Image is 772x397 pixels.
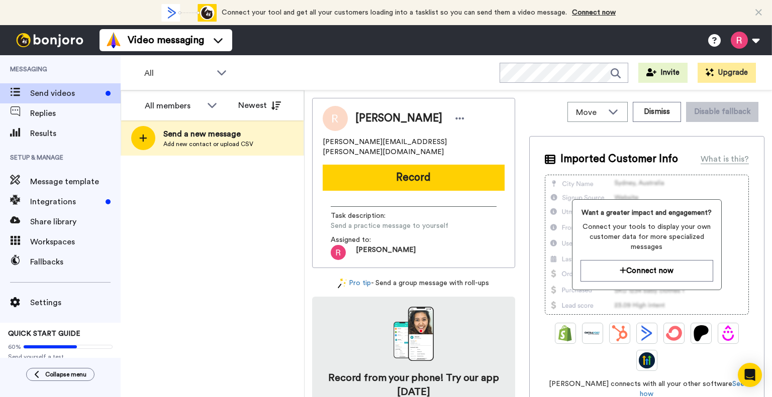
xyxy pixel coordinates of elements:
[8,330,80,337] span: QUICK START GUIDE
[30,87,102,99] span: Send videos
[560,152,678,167] span: Imported Customer Info
[331,221,448,231] span: Send a practice message to yourself
[331,235,401,245] span: Assigned to:
[394,307,434,361] img: download
[338,278,347,289] img: magic-wand.svg
[30,297,121,309] span: Settings
[8,343,21,351] span: 60%
[720,325,736,341] img: Drip
[30,236,121,248] span: Workspaces
[581,260,713,282] button: Connect now
[30,196,102,208] span: Integrations
[30,216,121,228] span: Share library
[144,67,212,79] span: All
[356,245,416,260] span: [PERSON_NAME]
[30,176,121,188] span: Message template
[231,95,288,115] button: Newest
[222,9,567,16] span: Connect your tool and get all your customers loading into a tasklist so you can send them a video...
[45,370,86,378] span: Collapse menu
[581,208,713,218] span: Want a greater impact and engagement?
[30,107,121,119] span: Replies
[585,325,601,341] img: Ontraport
[163,140,253,148] span: Add new contact or upload CSV
[338,278,371,289] a: Pro tip
[331,211,401,221] span: Task description :
[355,111,442,126] span: [PERSON_NAME]
[572,9,616,16] a: Connect now
[666,325,682,341] img: ConvertKit
[323,106,348,131] img: Image of Rebecca lloyd smi
[638,63,688,83] button: Invite
[323,165,505,191] button: Record
[557,325,573,341] img: Shopify
[639,352,655,368] img: GoHighLevel
[128,33,204,47] span: Video messaging
[145,100,202,112] div: All members
[693,325,709,341] img: Patreon
[323,137,505,157] span: [PERSON_NAME][EMAIL_ADDRESS][PERSON_NAME][DOMAIN_NAME]
[639,325,655,341] img: ActiveCampaign
[163,128,253,140] span: Send a new message
[576,106,603,118] span: Move
[738,363,762,387] div: Open Intercom Messenger
[698,63,756,83] button: Upgrade
[12,33,87,47] img: bj-logo-header-white.svg
[581,222,713,252] span: Connect your tools to display your own customer data for more specialized messages
[106,32,122,48] img: vm-color.svg
[633,102,681,122] button: Dismiss
[612,325,628,341] img: Hubspot
[30,127,121,140] span: Results
[8,353,113,361] span: Send yourself a test
[686,102,758,122] button: Disable fallback
[26,368,94,381] button: Collapse menu
[161,4,217,22] div: animation
[331,245,346,260] img: ACg8ocIw_8d4e2wOIL9ZZnlL_3llueMKD5tQgDz6oMzPoeBvpaTqmA=s96-c
[30,256,121,268] span: Fallbacks
[701,153,749,165] div: What is this?
[312,278,515,289] div: - Send a group message with roll-ups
